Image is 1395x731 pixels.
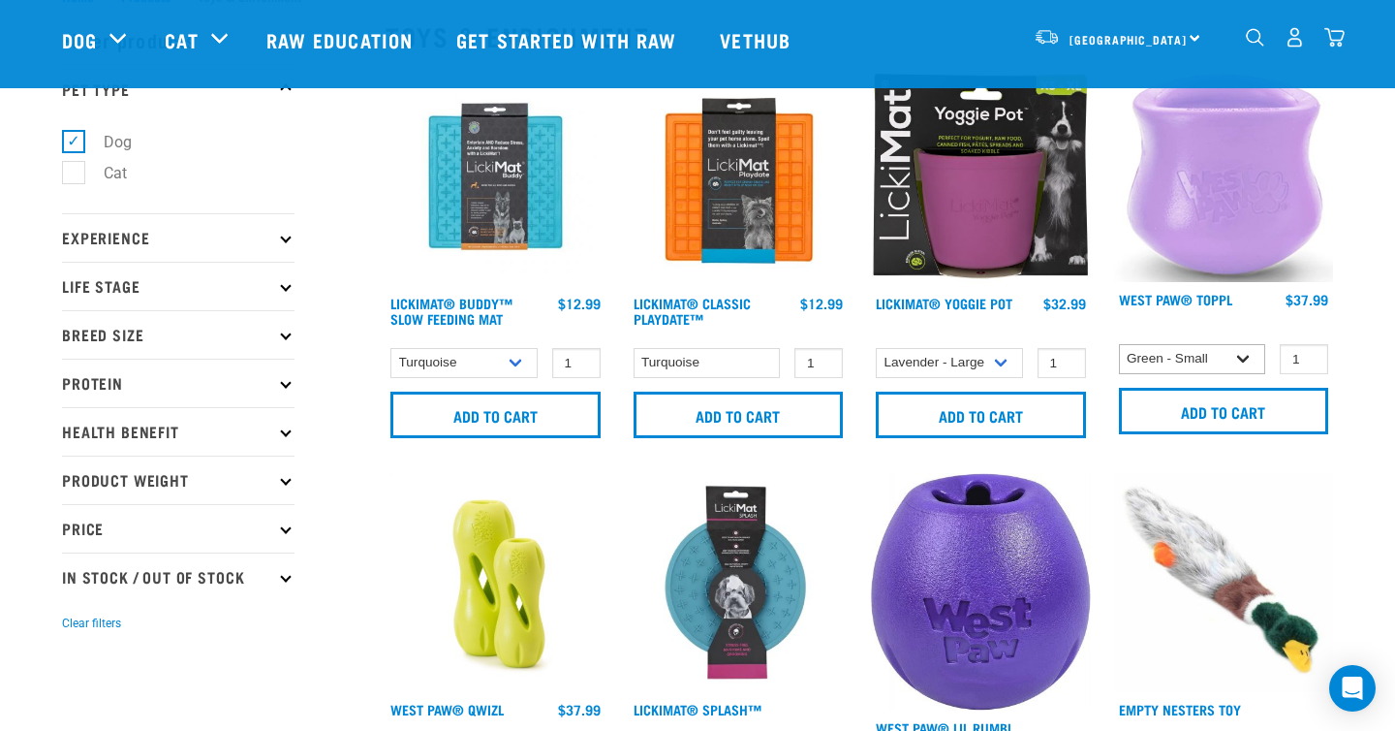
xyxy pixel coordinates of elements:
a: LickiMat® Yoggie Pot [876,300,1012,306]
a: LickiMat® Splash™ [634,706,761,713]
a: LickiMat® Classic Playdate™ [634,300,751,322]
div: $32.99 [1043,296,1086,311]
div: $12.99 [800,296,843,311]
input: Add to cart [876,392,1086,438]
p: Pet Type [62,64,294,112]
a: Cat [165,25,198,54]
div: $12.99 [558,296,601,311]
a: West Paw® Qwizl [390,706,504,713]
input: Add to cart [634,392,844,438]
img: Empty nesters plush mallard 18 17 [1114,473,1334,693]
img: van-moving.png [1034,28,1060,46]
img: Lickimat Splash Turquoise 570x570 crop top [629,473,849,693]
img: user.png [1285,27,1305,48]
a: Vethub [700,1,815,79]
img: Qwizl [386,473,605,692]
a: LickiMat® Buddy™ Slow Feeding Mat [390,300,512,322]
a: West Paw® Lil Rumbl [876,724,1013,731]
p: Protein [62,359,294,407]
p: Health Benefit [62,407,294,456]
p: Product Weight [62,456,294,504]
span: [GEOGRAPHIC_DATA] [1069,36,1187,43]
p: Life Stage [62,262,294,310]
a: Get started with Raw [437,1,700,79]
p: Experience [62,213,294,262]
div: $37.99 [558,702,601,717]
p: Price [62,504,294,553]
img: Lavender Toppl [1114,67,1334,283]
div: Open Intercom Messenger [1329,665,1376,712]
img: home-icon-1@2x.png [1246,28,1264,47]
label: Cat [73,161,135,185]
img: LM Playdate Orange 570x570 crop top [629,67,849,287]
button: Clear filters [62,615,121,632]
p: In Stock / Out Of Stock [62,553,294,601]
img: Buddy Turquoise [386,67,605,287]
img: Yoggie pot packaging purple 2 [871,67,1091,287]
img: home-icon@2x.png [1324,27,1345,48]
a: Raw Education [247,1,437,79]
input: 1 [1280,344,1328,374]
input: 1 [1038,348,1086,378]
label: Dog [73,130,139,154]
input: Add to cart [390,392,601,438]
input: 1 [794,348,843,378]
img: 91vjngt Ls L AC SL1500 [871,473,1091,711]
a: Empty Nesters Toy [1119,706,1241,713]
p: Breed Size [62,310,294,359]
input: 1 [552,348,601,378]
input: Add to cart [1119,388,1329,434]
div: $37.99 [1286,292,1328,307]
a: West Paw® Toppl [1119,296,1232,302]
a: Dog [62,25,97,54]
